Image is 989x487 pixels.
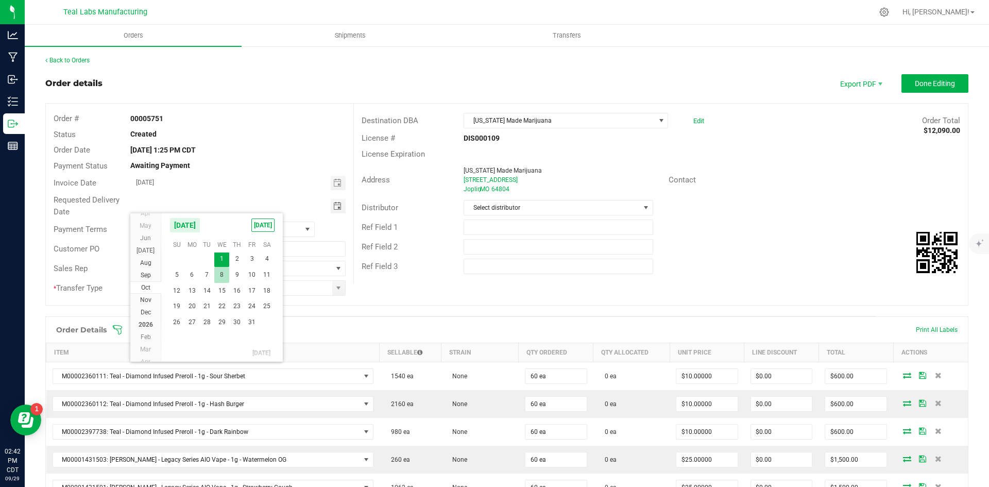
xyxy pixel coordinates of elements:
[525,425,587,439] input: 0
[199,283,214,299] td: Tuesday, October 14, 2025
[751,397,812,411] input: 0
[25,25,242,46] a: Orders
[169,267,184,283] span: 5
[214,251,229,267] span: 1
[137,247,155,254] span: [DATE]
[54,114,79,123] span: Order #
[5,475,20,482] p: 09/29
[825,452,886,467] input: 0
[819,343,893,362] th: Total
[519,343,593,362] th: Qty Ordered
[140,234,151,242] span: Jun
[229,298,244,314] span: 23
[184,283,199,299] span: 13
[480,186,489,193] span: MO
[669,175,696,184] span: Contact
[199,237,214,253] th: Tu
[53,396,373,412] span: NO DATA FOUND
[214,298,229,314] span: 22
[245,298,260,314] span: 24
[169,267,184,283] td: Sunday, October 5, 2025
[140,259,151,266] span: Aug
[930,400,946,406] span: Delete Order Detail
[260,361,275,377] span: 1
[464,200,639,215] span: Select distributor
[260,283,275,299] td: Saturday, October 18, 2025
[169,217,200,233] span: [DATE]
[56,326,107,334] h1: Order Details
[676,397,738,411] input: 0
[45,77,103,90] div: Order details
[893,343,968,362] th: Actions
[54,244,99,254] span: Customer PO
[229,267,244,283] td: Thursday, October 9, 2025
[464,186,481,193] span: Joplin
[676,452,738,467] input: 0
[362,223,398,232] span: Ref Field 1
[447,428,467,435] span: None
[214,314,229,330] td: Wednesday, October 29, 2025
[54,264,88,273] span: Sales Rep
[245,251,260,267] td: Friday, October 3, 2025
[214,283,229,299] span: 15
[744,343,819,362] th: Line Discount
[229,298,244,314] td: Thursday, October 23, 2025
[54,225,107,234] span: Payment Terms
[54,178,96,188] span: Invoice Date
[184,298,199,314] span: 20
[901,74,968,93] button: Done Editing
[260,267,275,283] td: Saturday, October 11, 2025
[447,456,467,463] span: None
[199,267,214,283] span: 7
[139,321,153,328] span: 2026
[245,314,260,330] span: 31
[693,117,704,125] a: Edit
[922,116,960,125] span: Order Total
[199,314,214,330] span: 28
[380,343,441,362] th: Sellable
[140,222,151,229] span: May
[229,237,244,253] th: Th
[141,284,150,291] span: Oct
[214,251,229,267] td: Wednesday, October 1, 2025
[260,251,275,267] td: Saturday, October 4, 2025
[447,400,467,408] span: None
[141,272,151,279] span: Sep
[386,373,414,380] span: 1540 ea
[5,447,20,475] p: 02:42 PM CDT
[54,130,76,139] span: Status
[141,309,151,316] span: Dec
[260,283,275,299] span: 18
[331,199,346,213] span: Toggle calendar
[525,369,587,383] input: 0
[140,296,151,304] span: Nov
[53,369,360,383] span: M00002360111: Teal - Diamond Infused Preroll - 1g - Sour Sherbet
[130,161,190,170] strong: Awaiting Payment
[53,397,360,411] span: M00002360112: Teal - Diamond Infused Preroll - 1g - Hash Burger
[593,343,670,362] th: Qty Allocated
[169,283,184,299] td: Sunday, October 12, 2025
[199,283,214,299] span: 14
[184,267,199,283] td: Monday, October 6, 2025
[386,456,410,463] span: 260 ea
[229,314,244,330] td: Thursday, October 30, 2025
[53,452,373,467] span: NO DATA FOUND
[825,369,886,383] input: 0
[362,149,425,159] span: License Expiration
[260,361,275,377] td: Saturday, November 1, 2025
[214,314,229,330] span: 29
[169,298,184,314] td: Sunday, October 19, 2025
[184,283,199,299] td: Monday, October 13, 2025
[199,267,214,283] td: Tuesday, October 7, 2025
[930,428,946,434] span: Delete Order Detail
[829,74,891,93] li: Export PDF
[214,298,229,314] td: Wednesday, October 22, 2025
[229,314,244,330] span: 30
[362,175,390,184] span: Address
[169,345,275,361] th: [DATE]
[130,114,163,123] strong: 00005751
[915,372,930,378] span: Save Order Detail
[141,210,150,217] span: Apr
[260,298,275,314] span: 25
[362,203,398,212] span: Distributor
